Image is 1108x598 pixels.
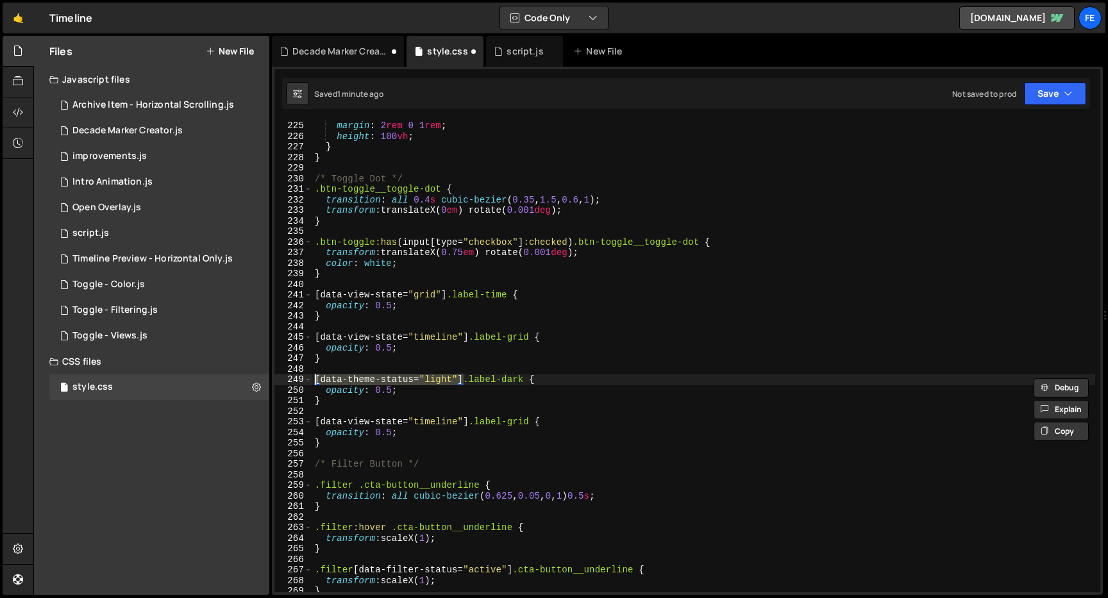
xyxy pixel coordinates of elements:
[49,246,269,272] div: 14823/39168.js
[72,151,147,162] div: improvements.js
[274,586,312,597] div: 269
[274,374,312,385] div: 249
[274,385,312,396] div: 250
[274,205,312,216] div: 233
[274,131,312,142] div: 226
[274,120,312,131] div: 225
[72,381,113,393] div: style.css
[500,6,608,29] button: Code Only
[274,343,312,354] div: 246
[3,3,34,33] a: 🤙
[72,125,183,137] div: Decade Marker Creator.js
[72,99,234,111] div: Archive Item - Horizontal Scrolling.js
[72,228,109,239] div: script.js
[274,142,312,153] div: 227
[274,480,312,491] div: 259
[274,417,312,428] div: 253
[49,169,269,195] div: 14823/39175.js
[49,44,72,58] h2: Files
[274,301,312,311] div: 242
[274,322,312,333] div: 244
[274,576,312,586] div: 268
[274,153,312,163] div: 228
[49,272,269,297] div: 14823/39171.js
[1034,422,1089,441] button: Copy
[274,353,312,364] div: 247
[274,195,312,206] div: 232
[274,565,312,576] div: 267
[274,237,312,248] div: 236
[1024,82,1086,105] button: Save
[49,323,269,349] div: 14823/39170.js
[274,554,312,565] div: 266
[1034,378,1089,397] button: Debug
[573,45,627,58] div: New File
[34,349,269,374] div: CSS files
[274,163,312,174] div: 229
[959,6,1075,29] a: [DOMAIN_NAME]
[292,45,389,58] div: Decade Marker Creator.js
[49,374,269,400] div: 14823/38467.css
[49,10,92,26] div: Timeline
[49,297,269,323] div: 14823/39172.js
[274,470,312,481] div: 258
[72,253,233,265] div: Timeline Preview - Horizontal Only.js
[274,522,312,533] div: 263
[274,216,312,227] div: 234
[72,304,158,316] div: Toggle - Filtering.js
[72,330,147,342] div: Toggle - Views.js
[274,428,312,438] div: 254
[206,46,254,56] button: New File
[274,449,312,460] div: 256
[1079,6,1102,29] a: Fe
[72,202,141,213] div: Open Overlay.js
[49,92,269,118] div: 14823/39167.js
[274,459,312,470] div: 257
[274,544,312,554] div: 265
[427,45,467,58] div: style.css
[72,176,153,188] div: Intro Animation.js
[274,395,312,406] div: 251
[337,88,383,99] div: 1 minute ago
[274,258,312,269] div: 238
[274,438,312,449] div: 255
[274,247,312,258] div: 237
[274,364,312,375] div: 248
[274,512,312,523] div: 262
[274,332,312,343] div: 245
[1034,400,1089,419] button: Explain
[507,45,543,58] div: script.js
[274,533,312,544] div: 264
[274,279,312,290] div: 240
[314,88,383,99] div: Saved
[274,491,312,502] div: 260
[274,226,312,237] div: 235
[274,174,312,185] div: 230
[49,144,269,169] div: 14823/39056.js
[274,501,312,512] div: 261
[274,311,312,322] div: 243
[49,220,269,246] div: 14823/38461.js
[952,88,1016,99] div: Not saved to prod
[49,195,269,220] div: 14823/39174.js
[274,184,312,195] div: 231
[274,406,312,417] div: 252
[72,279,145,290] div: Toggle - Color.js
[274,269,312,279] div: 239
[34,67,269,92] div: Javascript files
[49,118,269,144] div: 14823/39169.js
[274,290,312,301] div: 241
